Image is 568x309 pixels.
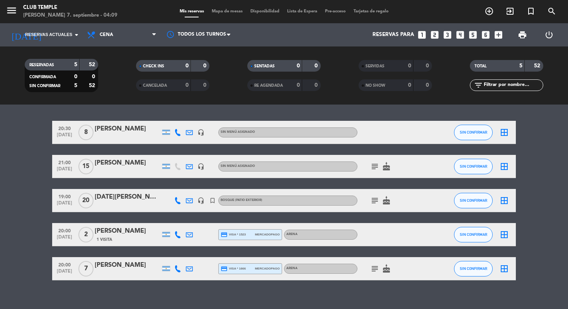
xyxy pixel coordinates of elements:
span: [DATE] [55,132,74,141]
span: visa * 1666 [221,265,246,272]
span: ARENA [286,267,298,270]
i: subject [370,196,379,205]
span: 8 [78,125,94,140]
span: Pre-acceso [321,9,350,14]
span: [DATE] [55,269,74,278]
span: 7 [78,261,94,276]
i: add_box [493,30,503,40]
i: turned_in_not [209,197,216,204]
strong: 0 [185,82,189,88]
i: subject [370,264,379,273]
span: Mapa de mesas [208,9,247,14]
div: [PERSON_NAME] [95,158,160,168]
span: [DATE] [55,167,74,175]
i: looks_5 [468,30,478,40]
span: Lista de Espera [283,9,321,14]
strong: 0 [408,82,411,88]
i: credit_card [221,231,228,238]
strong: 0 [203,82,208,88]
span: print [518,30,527,39]
strong: 0 [297,63,300,69]
span: Tarjetas de regalo [350,9,393,14]
div: CLUB TEMPLE [23,4,117,12]
button: SIN CONFIRMAR [454,261,493,276]
strong: 5 [519,63,522,69]
i: filter_list [474,81,483,90]
button: SIN CONFIRMAR [454,193,493,208]
button: menu [6,5,17,19]
strong: 52 [89,83,97,88]
i: headset_mic [197,129,204,136]
div: [PERSON_NAME] [95,260,160,270]
span: SERVIDAS [366,64,384,68]
i: border_all [500,196,509,205]
i: looks_3 [442,30,452,40]
span: RESERVADAS [29,63,54,67]
span: SIN CONFIRMAR [29,84,60,88]
strong: 0 [92,74,97,79]
span: 20:30 [55,124,74,132]
span: SIN CONFIRMAR [460,164,487,168]
strong: 0 [426,82,430,88]
span: CHECK INS [143,64,164,68]
span: 21:00 [55,158,74,167]
span: Mis reservas [176,9,208,14]
strong: 0 [315,82,319,88]
strong: 5 [74,83,77,88]
span: 15 [78,159,94,174]
i: cake [382,264,391,273]
strong: 52 [89,62,97,67]
div: [PERSON_NAME] [95,226,160,236]
i: cake [382,162,391,171]
span: SIN CONFIRMAR [460,130,487,134]
i: looks_two [430,30,440,40]
span: SIN CONFIRMAR [460,232,487,237]
button: SIN CONFIRMAR [454,159,493,174]
span: Cena [100,32,113,38]
span: mercadopago [255,232,280,237]
span: ARENA [286,233,298,236]
i: border_all [500,128,509,137]
i: border_all [500,264,509,273]
span: 20:00 [55,260,74,269]
span: 2 [78,227,94,242]
strong: 0 [297,82,300,88]
i: search [547,7,556,16]
i: power_settings_new [544,30,554,39]
i: looks_6 [481,30,491,40]
strong: 0 [408,63,411,69]
i: turned_in_not [526,7,536,16]
i: [DATE] [6,26,47,43]
span: 1 Visita [97,237,112,243]
i: menu [6,5,17,16]
i: headset_mic [197,163,204,170]
div: [PERSON_NAME] 7. septiembre - 04:09 [23,12,117,19]
button: SIN CONFIRMAR [454,227,493,242]
i: add_circle_outline [485,7,494,16]
span: Sin menú asignado [221,130,255,134]
span: visa * 1523 [221,231,246,238]
span: SENTADAS [254,64,275,68]
span: Reservas para [372,32,414,38]
span: BOSQUE (PATIO EXTERIOR) [221,199,262,202]
span: CONFIRMADA [29,75,56,79]
span: Disponibilidad [247,9,283,14]
span: mercadopago [255,266,280,271]
span: NO SHOW [366,84,385,88]
span: 19:00 [55,192,74,201]
strong: 5 [74,62,77,67]
span: Sin menú asignado [221,165,255,168]
span: 20:00 [55,226,74,235]
i: exit_to_app [505,7,515,16]
div: [DATE][PERSON_NAME] [PERSON_NAME] (MD) [95,192,160,202]
i: subject [370,162,379,171]
strong: 52 [534,63,542,69]
div: [PERSON_NAME] [95,124,160,134]
i: border_all [500,162,509,171]
span: TOTAL [474,64,486,68]
strong: 0 [315,63,319,69]
span: SIN CONFIRMAR [460,266,487,271]
i: arrow_drop_down [72,30,81,39]
i: cake [382,196,391,205]
span: [DATE] [55,201,74,209]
